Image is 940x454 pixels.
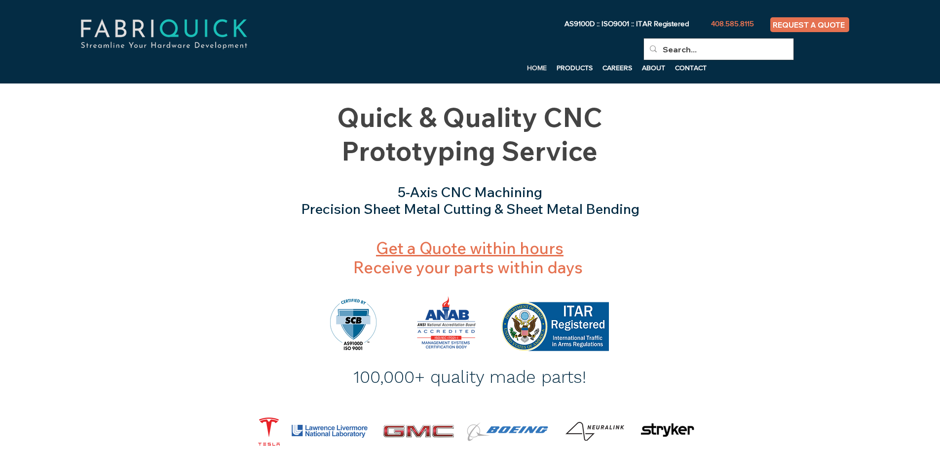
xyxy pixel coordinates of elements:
[598,60,637,75] a: CAREERS
[663,39,773,60] input: Search...
[368,60,712,75] nav: Site
[330,299,376,351] img: AS9100D and ISO 9001 Mark.png
[773,20,845,30] span: REQUEST A QUOTE
[565,422,624,441] img: Neuralink_Logo.png
[377,420,459,443] img: gmc-logo.png
[552,60,598,75] a: PRODUCTS
[291,424,368,439] img: LLNL-logo.png
[502,302,609,351] img: ITAR Registered.png
[413,294,481,351] img: ANAB-MS-CB-3C.png
[353,367,586,387] span: 100,000+ quality made parts!
[633,407,702,453] img: Stryker_Corporation-Logo.wine.png
[337,100,602,167] span: Quick & Quality CNC Prototyping Service
[522,60,552,75] a: HOME
[465,420,550,443] img: 58ee8d113545163ec1942cd3.png
[353,238,583,277] span: Receive your parts within days
[711,19,754,28] span: 408.585.8115
[564,19,689,28] span: AS9100D :: ISO9001 :: ITAR Registered
[376,238,564,258] a: Get a Quote within hours
[44,8,283,60] img: fabriquick-logo-colors-adjusted.png
[670,60,712,75] a: CONTACT
[301,183,639,217] span: 5-Axis CNC Machining Precision Sheet Metal Cutting & Sheet Metal Bending
[237,411,301,453] img: Tesla,_Inc.-Logo.wine.png
[770,17,849,32] a: REQUEST A QUOTE
[637,60,670,75] a: ABOUT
